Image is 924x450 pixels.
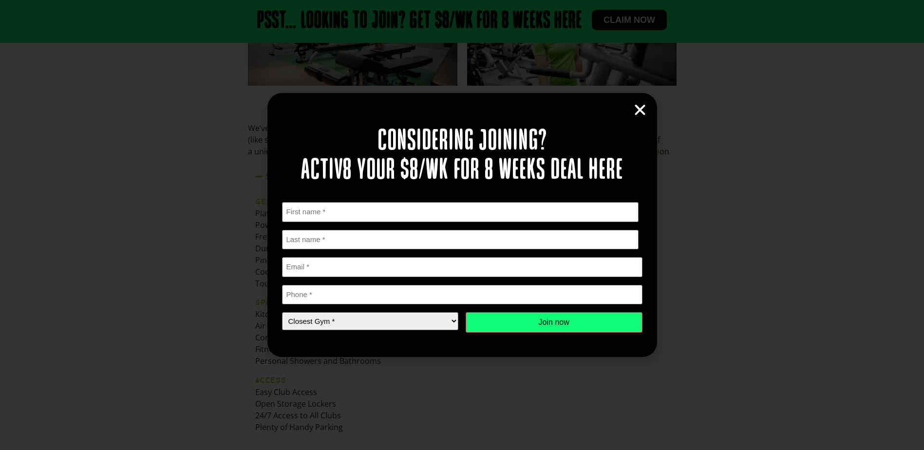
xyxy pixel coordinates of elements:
input: Join now [466,312,642,333]
input: First name * [282,202,639,222]
input: Last name * [282,230,639,250]
h2: Considering joining? Activ8 your $8/wk for 8 weeks deal here [282,127,642,186]
input: Phone * [282,285,642,305]
a: Close [633,103,647,117]
input: Email * [282,257,642,277]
